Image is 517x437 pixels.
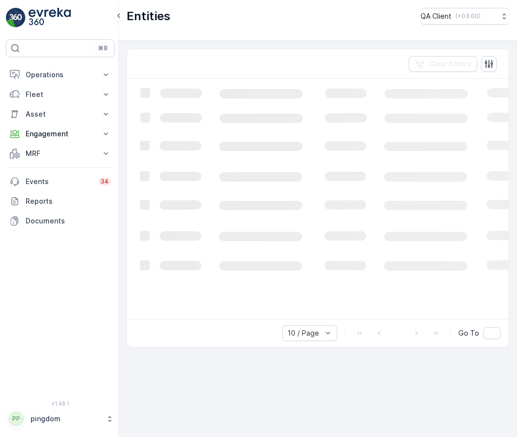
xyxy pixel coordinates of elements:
p: Clear Filters [428,59,471,69]
p: Entities [127,8,170,24]
p: ⌘B [98,44,108,52]
p: Documents [26,216,111,226]
p: Engagement [26,129,95,139]
button: Engagement [6,124,115,144]
p: QA Client [420,11,452,21]
p: 34 [100,178,109,186]
a: Documents [6,211,115,231]
button: Fleet [6,85,115,104]
p: Events [26,177,93,187]
span: v 1.48.1 [6,401,115,406]
p: Operations [26,70,95,80]
button: Asset [6,104,115,124]
a: Reports [6,191,115,211]
img: logo [6,8,26,28]
a: Events34 [6,172,115,191]
button: MRF [6,144,115,163]
img: logo_light-DOdMpM7g.png [29,8,71,28]
button: Operations [6,65,115,85]
p: Fleet [26,90,95,99]
p: Reports [26,196,111,206]
p: Asset [26,109,95,119]
button: PPpingdom [6,408,115,429]
p: ( +03:00 ) [455,12,481,20]
button: QA Client(+03:00) [420,8,509,25]
span: Go To [458,328,479,338]
p: MRF [26,149,95,158]
button: Clear Filters [409,56,477,72]
p: pingdom [31,414,101,424]
div: PP [8,411,24,427]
